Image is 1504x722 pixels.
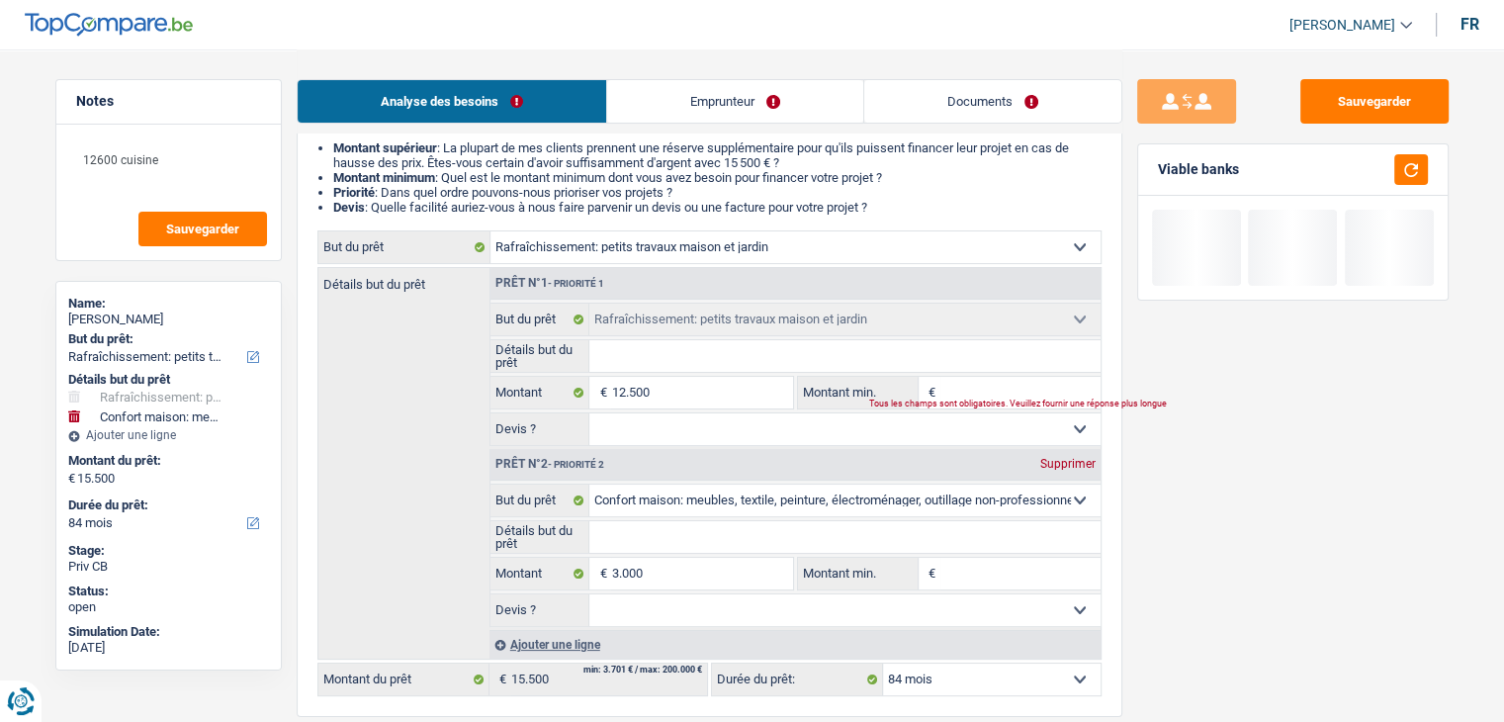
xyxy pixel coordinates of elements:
[333,200,365,215] span: Devis
[333,185,375,200] strong: Priorité
[318,231,490,263] label: But du prêt
[1460,15,1479,34] div: fr
[68,312,269,327] div: [PERSON_NAME]
[490,558,590,589] label: Montant
[138,212,267,246] button: Sauvegarder
[68,453,265,469] label: Montant du prêt:
[919,558,940,589] span: €
[490,277,609,290] div: Prêt n°1
[1158,161,1239,178] div: Viable banks
[548,278,604,289] span: - Priorité 1
[298,80,606,123] a: Analyse des besoins
[798,377,919,408] label: Montant min.
[68,497,265,513] label: Durée du prêt:
[798,558,919,589] label: Montant min.
[68,372,269,388] div: Détails but du prêt
[490,521,590,553] label: Détails but du prêt
[68,559,269,575] div: Priv CB
[490,485,590,516] label: But du prêt
[68,584,269,599] div: Status:
[25,13,193,37] img: TopCompare Logo
[318,268,489,291] label: Détails but du prêt
[490,304,590,335] label: But du prêt
[490,340,590,372] label: Détails but du prêt
[76,93,261,110] h5: Notes
[548,459,604,470] span: - Priorité 2
[919,377,940,408] span: €
[318,664,489,695] label: Montant du prêt
[68,640,269,656] div: [DATE]
[1300,79,1449,124] button: Sauvegarder
[1035,458,1101,470] div: Supprimer
[68,543,269,559] div: Stage:
[1289,17,1395,34] span: [PERSON_NAME]
[166,223,239,235] span: Sauvegarder
[68,599,269,615] div: open
[68,296,269,312] div: Name:
[589,377,611,408] span: €
[333,170,435,185] strong: Montant minimum
[589,558,611,589] span: €
[490,377,590,408] label: Montant
[489,630,1101,659] div: Ajouter une ligne
[333,170,1102,185] li: : Quel est le montant minimum dont vous avez besoin pour financer votre projet ?
[333,140,1102,170] li: : La plupart de mes clients prennent une réserve supplémentaire pour qu'ils puissent financer leu...
[68,471,75,487] span: €
[1274,9,1412,42] a: [PERSON_NAME]
[490,594,590,626] label: Devis ?
[869,401,1076,408] div: Tous les champs sont obligatoires. Veuillez fournir une réponse plus longue
[490,413,590,445] label: Devis ?
[68,331,265,347] label: But du prêt:
[583,666,702,675] div: min: 3.701 € / max: 200.000 €
[490,458,609,471] div: Prêt n°2
[333,140,437,155] strong: Montant supérieur
[712,664,883,695] label: Durée du prêt:
[333,185,1102,200] li: : Dans quel ordre pouvons-nous prioriser vos projets ?
[489,664,511,695] span: €
[68,624,269,640] div: Simulation Date:
[607,80,863,123] a: Emprunteur
[864,80,1121,123] a: Documents
[68,428,269,442] div: Ajouter une ligne
[333,200,1102,215] li: : Quelle facilité auriez-vous à nous faire parvenir un devis ou une facture pour votre projet ?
